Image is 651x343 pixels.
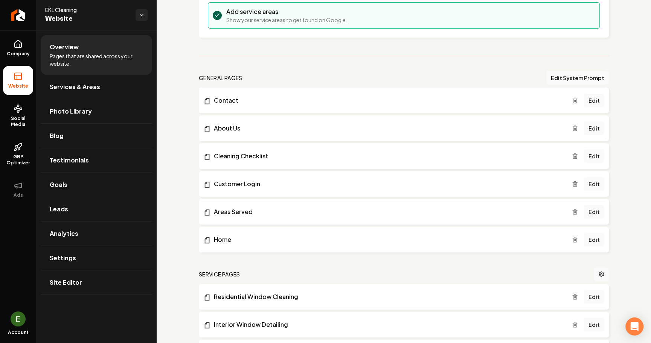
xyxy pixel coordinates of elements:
[199,74,242,82] h2: general pages
[203,152,572,161] a: Cleaning Checklist
[41,222,152,246] a: Analytics
[203,124,572,133] a: About Us
[41,124,152,148] a: Blog
[8,329,29,335] span: Account
[5,83,31,89] span: Website
[41,173,152,197] a: Goals
[3,175,33,204] button: Ads
[203,235,572,244] a: Home
[11,311,26,326] img: Eli Lippman
[203,179,572,188] a: Customer Login
[41,99,152,123] a: Photo Library
[41,197,152,221] a: Leads
[3,137,33,172] a: GBP Optimizer
[41,246,152,270] a: Settings
[50,278,82,287] span: Site Editor
[41,75,152,99] a: Services & Areas
[226,7,347,16] h3: Add service areas
[584,233,604,246] a: Edit
[50,42,79,52] span: Overview
[50,82,100,91] span: Services & Areas
[11,9,25,21] img: Rebolt Logo
[45,14,130,24] span: Website
[546,71,609,85] button: Edit System Prompt
[50,205,68,214] span: Leads
[45,6,130,14] span: EKL Cleaning
[41,148,152,172] a: Testimonials
[3,115,33,127] span: Social Media
[584,177,604,191] a: Edit
[584,94,604,107] a: Edit
[11,192,26,198] span: Ads
[199,270,240,278] h2: Service Pages
[50,180,67,189] span: Goals
[584,205,604,219] a: Edit
[203,292,572,301] a: Residential Window Cleaning
[203,320,572,329] a: Interior Window Detailing
[584,318,604,331] a: Edit
[4,51,33,57] span: Company
[3,33,33,63] a: Company
[50,229,78,238] span: Analytics
[50,131,64,140] span: Blog
[3,154,33,166] span: GBP Optimizer
[50,156,89,165] span: Testimonials
[50,107,92,116] span: Photo Library
[203,207,572,216] a: Areas Served
[50,52,143,67] span: Pages that are shared across your website.
[625,317,643,335] div: Open Intercom Messenger
[584,290,604,304] a: Edit
[11,311,26,326] button: Open user button
[203,96,572,105] a: Contact
[3,98,33,134] a: Social Media
[584,121,604,135] a: Edit
[226,16,347,24] p: Show your service areas to get found on Google.
[50,253,76,263] span: Settings
[41,270,152,294] a: Site Editor
[584,149,604,163] a: Edit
